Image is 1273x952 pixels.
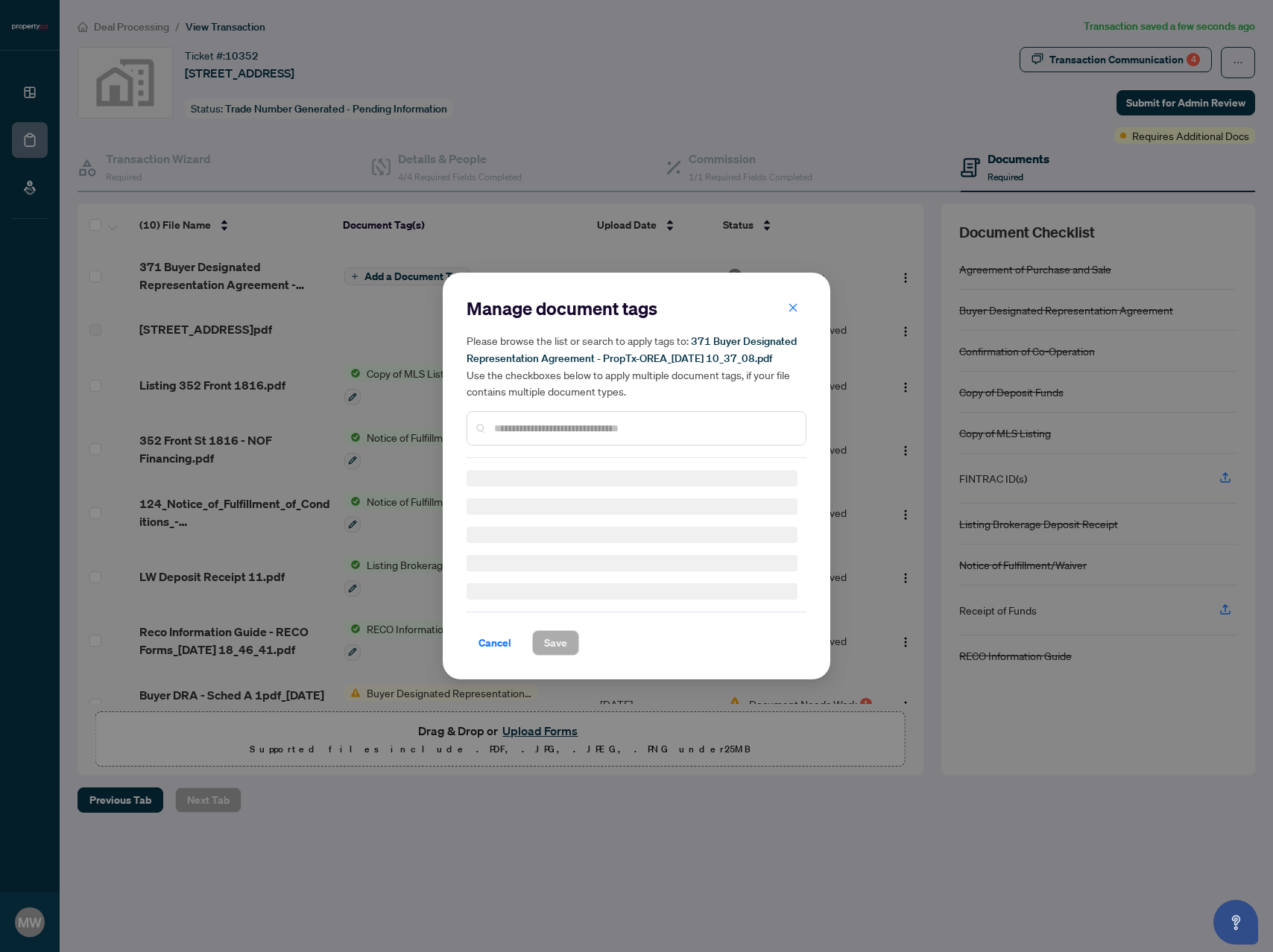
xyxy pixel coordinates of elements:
button: Save [532,630,579,656]
h5: Please browse the list or search to apply tags to: Use the checkboxes below to apply multiple doc... [467,332,806,399]
button: Cancel [467,630,523,656]
button: Open asap [1213,900,1258,945]
span: Cancel [478,631,511,655]
span: close [788,302,798,313]
h2: Manage document tags [467,296,806,320]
